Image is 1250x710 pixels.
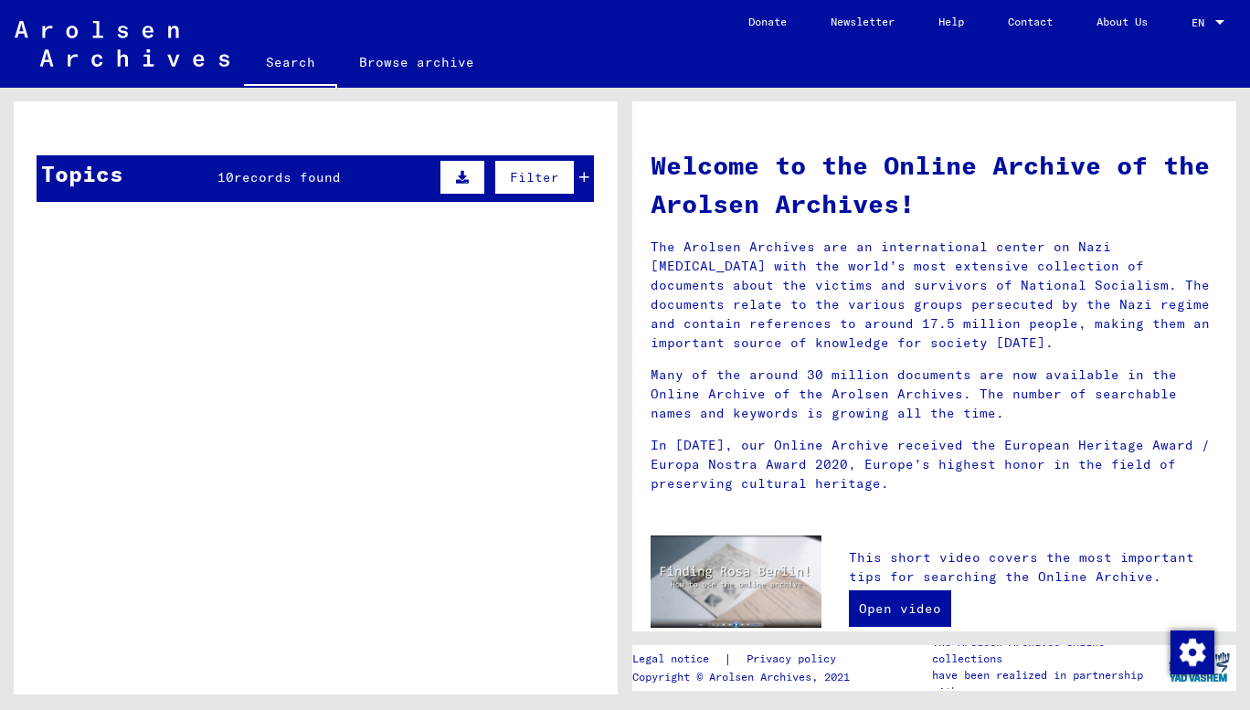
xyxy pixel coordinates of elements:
p: Copyright © Arolsen Archives, 2021 [632,669,858,685]
div: Zustimmung ändern [1170,630,1213,673]
h1: Welcome to the Online Archive of the Arolsen Archives! [651,146,1218,223]
p: The Arolsen Archives are an international center on Nazi [MEDICAL_DATA] with the world’s most ext... [651,238,1218,353]
div: | [632,650,858,669]
img: Arolsen_neg.svg [15,21,229,67]
div: Topics [41,157,123,190]
p: Many of the around 30 million documents are now available in the Online Archive of the Arolsen Ar... [651,366,1218,423]
mat-select-trigger: EN [1192,16,1204,29]
a: Legal notice [632,650,724,669]
a: Search [244,40,337,88]
p: This short video covers the most important tips for searching the Online Archive. [849,548,1218,587]
p: have been realized in partnership with [932,667,1160,700]
a: Open video [849,590,951,627]
span: 10 [217,169,234,185]
img: video.jpg [651,535,821,629]
button: Filter [494,160,575,195]
p: In [DATE], our Online Archive received the European Heritage Award / Europa Nostra Award 2020, Eu... [651,436,1218,493]
span: Filter [510,169,559,185]
img: Zustimmung ändern [1171,631,1214,674]
span: records found [234,169,341,185]
img: yv_logo.png [1165,644,1234,690]
a: Privacy policy [732,650,858,669]
p: The Arolsen Archives online collections [932,634,1160,667]
a: Browse archive [337,40,496,84]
